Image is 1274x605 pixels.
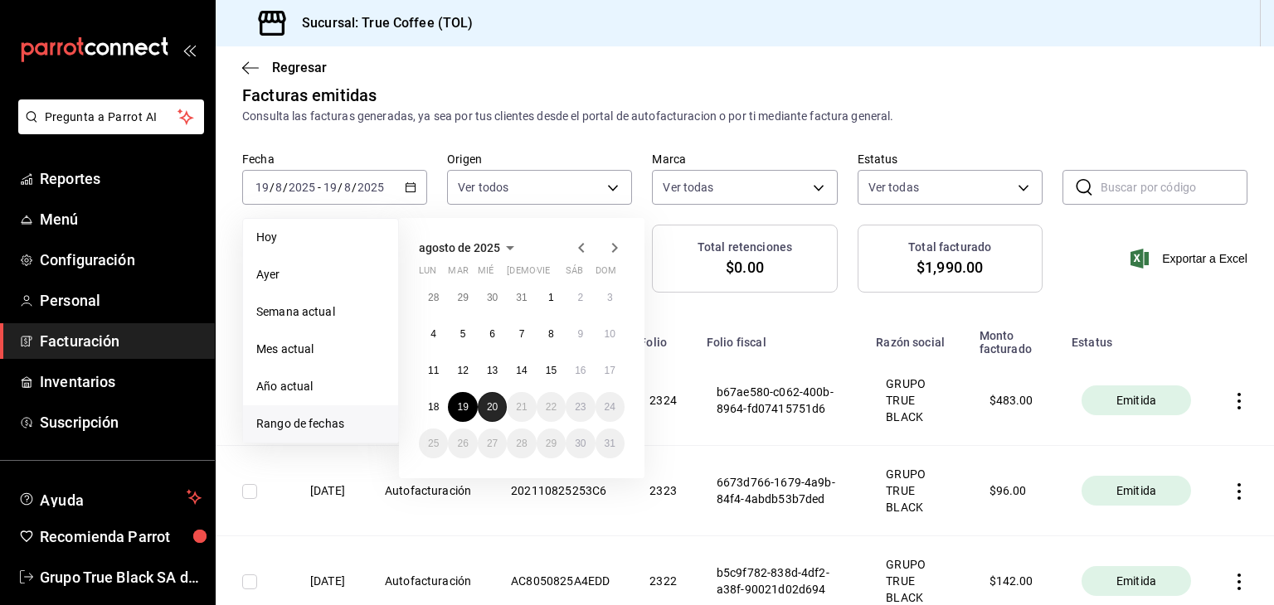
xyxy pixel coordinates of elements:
[448,392,477,422] button: 19 de agosto de 2025
[242,108,1247,125] div: Consulta las facturas generadas, ya sea por tus clientes desde el portal de autofacturacion o por...
[323,181,338,194] input: --
[866,319,969,356] th: Razón social
[343,181,352,194] input: --
[40,167,202,190] span: Reportes
[256,415,385,433] span: Rango de fechas
[548,328,554,340] abbr: 8 de agosto de 2025
[507,265,605,283] abbr: jueves
[457,365,468,376] abbr: 12 de agosto de 2025
[283,181,288,194] span: /
[256,266,385,283] span: Ayer
[487,365,498,376] abbr: 13 de agosto de 2025
[40,566,202,588] span: Grupo True Black SA de CV
[256,341,385,358] span: Mes actual
[697,356,866,446] th: b67ae580-c062-400b-8964-fd07415751d6
[1062,319,1211,356] th: Estatus
[1110,482,1163,499] span: Emitida
[858,153,1043,165] label: Estatus
[507,319,536,349] button: 7 de agosto de 2025
[516,292,527,303] abbr: 31 de julio de 2025
[868,179,919,196] span: Ver todas
[478,356,507,385] button: 13 de agosto de 2025
[447,153,632,165] label: Origen
[577,292,583,303] abbr: 2 de agosto de 2025
[491,446,630,536] th: 202110825253C6
[40,208,202,230] span: Menú
[507,283,536,312] button: 31 de julio de 2025
[242,83,377,108] div: Facturas emitidas
[566,356,595,385] button: 16 de agosto de 2025
[537,265,550,283] abbr: viernes
[605,401,615,413] abbr: 24 de agosto de 2025
[338,181,343,194] span: /
[45,109,178,126] span: Pregunta a Parrot AI
[577,328,583,340] abbr: 9 de agosto de 2025
[40,525,202,548] span: Recomienda Parrot
[507,428,536,458] button: 28 de agosto de 2025
[419,283,448,312] button: 28 de julio de 2025
[448,356,477,385] button: 12 de agosto de 2025
[428,365,439,376] abbr: 11 de agosto de 2025
[460,328,466,340] abbr: 5 de agosto de 2025
[289,13,474,33] h3: Sucursal: True Coffee (TOL)
[566,392,595,422] button: 23 de agosto de 2025
[596,265,616,283] abbr: domingo
[487,401,498,413] abbr: 20 de agosto de 2025
[566,428,595,458] button: 30 de agosto de 2025
[663,179,713,196] span: Ver todas
[566,283,595,312] button: 2 de agosto de 2025
[698,239,792,256] h3: Total retenciones
[1134,249,1247,269] button: Exportar a Excel
[1110,573,1163,589] span: Emitida
[40,249,202,271] span: Configuración
[970,356,1062,446] th: $ 483.00
[548,292,554,303] abbr: 1 de agosto de 2025
[487,438,498,449] abbr: 27 de agosto de 2025
[537,392,566,422] button: 22 de agosto de 2025
[12,120,204,138] a: Pregunta a Parrot AI
[607,292,613,303] abbr: 3 de agosto de 2025
[255,181,270,194] input: --
[566,265,583,283] abbr: sábado
[866,356,969,446] th: GRUPO TRUE BLACK
[40,289,202,312] span: Personal
[605,328,615,340] abbr: 10 de agosto de 2025
[256,303,385,321] span: Semana actual
[489,328,495,340] abbr: 6 de agosto de 2025
[419,241,500,254] span: agosto de 2025
[182,43,196,56] button: open_drawer_menu
[430,328,436,340] abbr: 4 de agosto de 2025
[507,392,536,422] button: 21 de agosto de 2025
[256,378,385,395] span: Año actual
[428,438,439,449] abbr: 25 de agosto de 2025
[428,401,439,413] abbr: 18 de agosto de 2025
[537,428,566,458] button: 29 de agosto de 2025
[970,446,1062,536] th: $ 96.00
[575,401,586,413] abbr: 23 de agosto de 2025
[537,319,566,349] button: 8 de agosto de 2025
[352,181,357,194] span: /
[365,446,491,536] th: Autofacturación
[357,181,385,194] input: ----
[448,319,477,349] button: 5 de agosto de 2025
[908,239,991,256] h3: Total facturado
[457,292,468,303] abbr: 29 de julio de 2025
[478,392,507,422] button: 20 de agosto de 2025
[970,319,1062,356] th: Monto facturado
[419,392,448,422] button: 18 de agosto de 2025
[40,370,202,393] span: Inventarios
[519,328,525,340] abbr: 7 de agosto de 2025
[516,401,527,413] abbr: 21 de agosto de 2025
[546,365,557,376] abbr: 15 de agosto de 2025
[697,319,866,356] th: Folio fiscal
[318,181,321,194] span: -
[256,229,385,246] span: Hoy
[290,446,365,536] th: [DATE]
[478,428,507,458] button: 27 de agosto de 2025
[605,438,615,449] abbr: 31 de agosto de 2025
[419,428,448,458] button: 25 de agosto de 2025
[507,356,536,385] button: 14 de agosto de 2025
[457,401,468,413] abbr: 19 de agosto de 2025
[458,179,508,196] span: Ver todos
